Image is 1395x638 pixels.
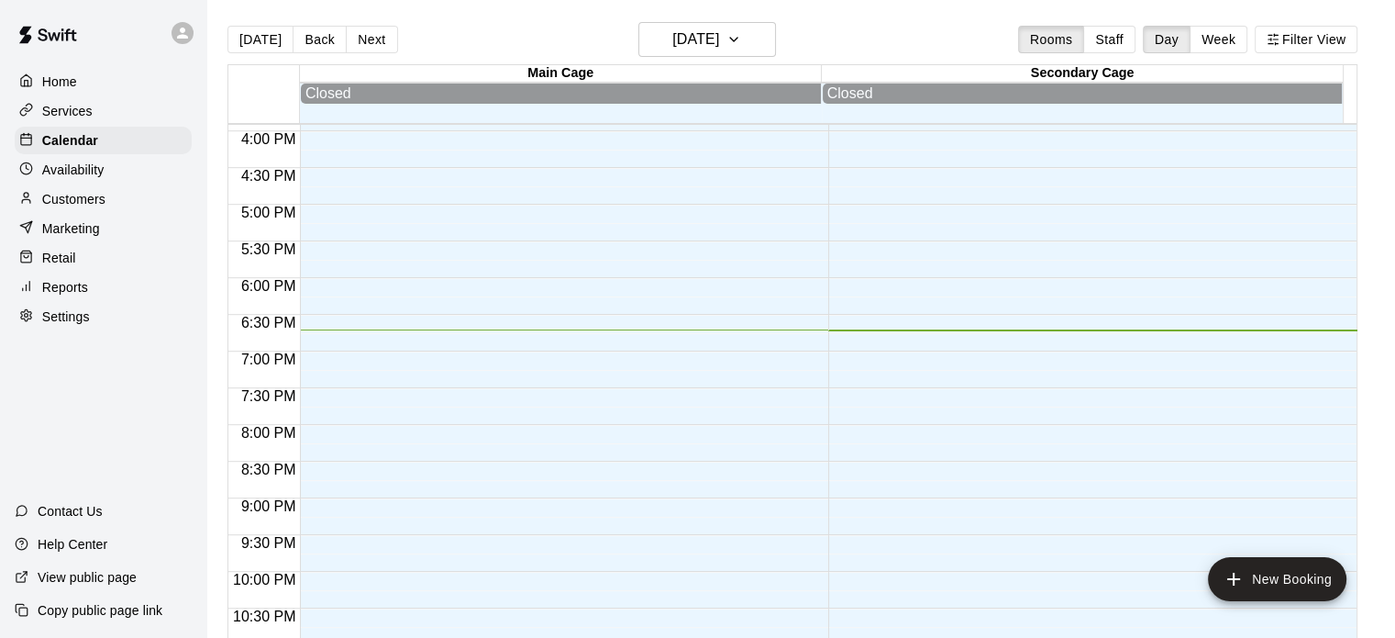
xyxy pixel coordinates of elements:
p: Services [42,102,93,120]
span: 8:30 PM [237,462,301,477]
p: Customers [42,190,105,208]
span: 4:30 PM [237,168,301,184]
p: Reports [42,278,88,297]
div: Closed [827,85,1338,102]
span: 10:30 PM [228,609,300,624]
span: 9:30 PM [237,535,301,551]
a: Availability [15,156,192,184]
span: 7:00 PM [237,352,301,367]
button: Day [1143,26,1190,53]
button: add [1208,557,1346,601]
p: Contact Us [38,502,103,520]
span: 6:30 PM [237,315,301,330]
p: Settings [42,308,90,326]
a: Customers [15,185,192,213]
span: 9:00 PM [237,498,301,514]
button: [DATE] [638,22,776,57]
div: Closed [305,85,816,102]
a: Calendar [15,127,192,154]
p: Home [42,73,77,91]
button: Next [346,26,397,53]
div: Secondary Cage [822,65,1344,83]
p: Retail [42,249,76,267]
a: Home [15,68,192,95]
a: Settings [15,303,192,330]
p: Calendar [42,131,98,150]
span: 10:00 PM [228,572,300,588]
p: View public page [38,568,137,587]
button: Back [293,26,347,53]
span: 5:30 PM [237,241,301,257]
button: Rooms [1018,26,1084,53]
p: Availability [42,161,105,179]
a: Services [15,97,192,125]
span: 5:00 PM [237,205,301,220]
span: 6:00 PM [237,278,301,294]
button: Filter View [1255,26,1357,53]
p: Help Center [38,535,107,554]
div: Main Cage [300,65,822,83]
p: Marketing [42,219,100,238]
a: Marketing [15,215,192,242]
button: Week [1190,26,1247,53]
p: Copy public page link [38,601,162,620]
button: Staff [1083,26,1135,53]
span: 4:00 PM [237,131,301,147]
button: [DATE] [227,26,293,53]
h6: [DATE] [672,27,719,52]
a: Retail [15,244,192,272]
span: 7:30 PM [237,388,301,404]
a: Reports [15,274,192,301]
span: 8:00 PM [237,425,301,441]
